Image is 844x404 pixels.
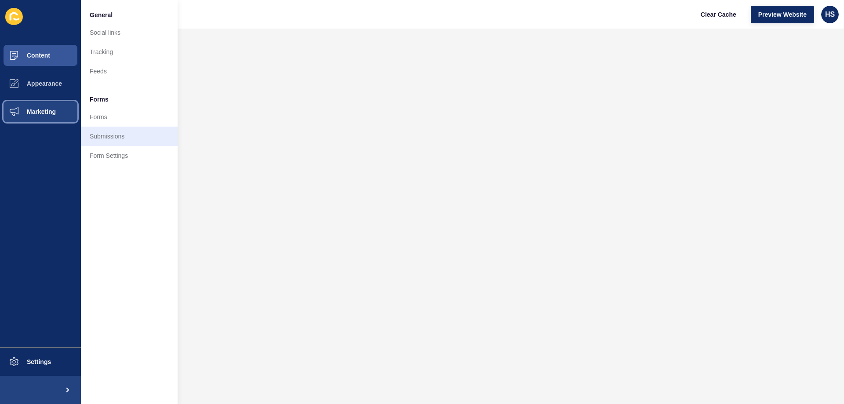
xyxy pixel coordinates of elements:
button: Preview Website [751,6,814,23]
a: Forms [81,107,178,127]
a: Submissions [81,127,178,146]
span: HS [825,10,835,19]
span: General [90,11,113,19]
span: Preview Website [758,10,807,19]
button: Clear Cache [693,6,744,23]
a: Tracking [81,42,178,62]
span: Forms [90,95,109,104]
a: Feeds [81,62,178,81]
a: Form Settings [81,146,178,165]
a: Social links [81,23,178,42]
span: Clear Cache [701,10,736,19]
